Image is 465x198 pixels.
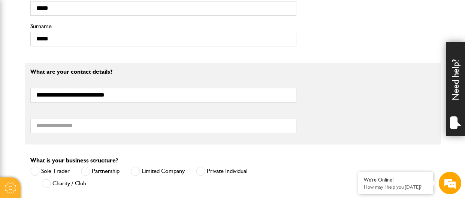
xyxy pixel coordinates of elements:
input: Enter your last name [10,69,137,86]
div: Need help? [446,42,465,136]
div: We're Online! [364,177,428,183]
label: Partnership [81,167,120,176]
p: How may I help you today? [364,184,428,190]
div: Minimize live chat window [123,4,141,22]
div: Chat with us now [39,42,126,52]
label: Limited Company [131,167,185,176]
input: Enter your email address [10,91,137,108]
textarea: Type your message and hit 'Enter' [10,135,137,162]
label: Sole Trader [30,167,70,176]
p: What are your contact details? [30,69,296,75]
label: Surname [30,23,296,29]
input: Enter your phone number [10,113,137,130]
label: What is your business structure? [30,158,118,164]
img: d_20077148190_company_1631870298795_20077148190 [13,42,31,52]
label: Charity / Club [42,179,86,188]
em: Start Chat [102,151,136,161]
label: Private Individual [196,167,247,176]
